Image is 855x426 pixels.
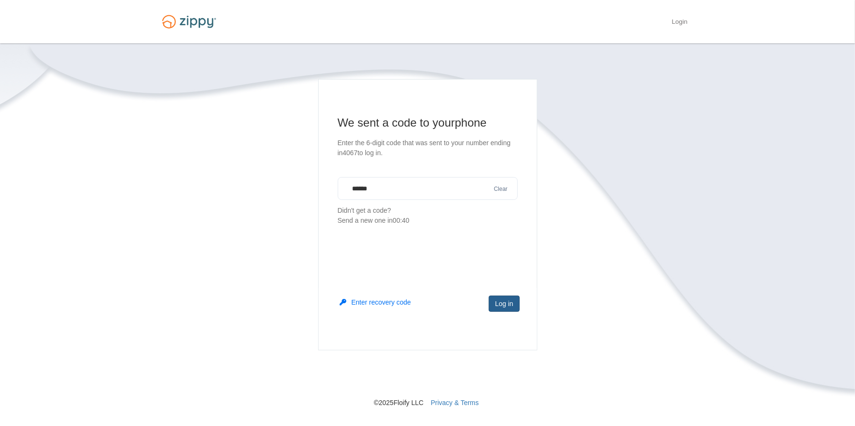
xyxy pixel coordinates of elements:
h1: We sent a code to your phone [338,115,518,130]
p: Didn't get a code? [338,206,518,226]
p: Enter the 6-digit code that was sent to your number ending in 4067 to log in. [338,138,518,158]
a: Privacy & Terms [431,399,479,406]
button: Clear [491,185,511,194]
img: Logo [156,10,222,33]
button: Log in [489,296,519,312]
button: Enter recovery code [340,297,411,307]
a: Login [672,18,687,28]
div: Send a new one in 00:40 [338,216,518,226]
nav: © 2025 Floify LLC [156,350,699,407]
